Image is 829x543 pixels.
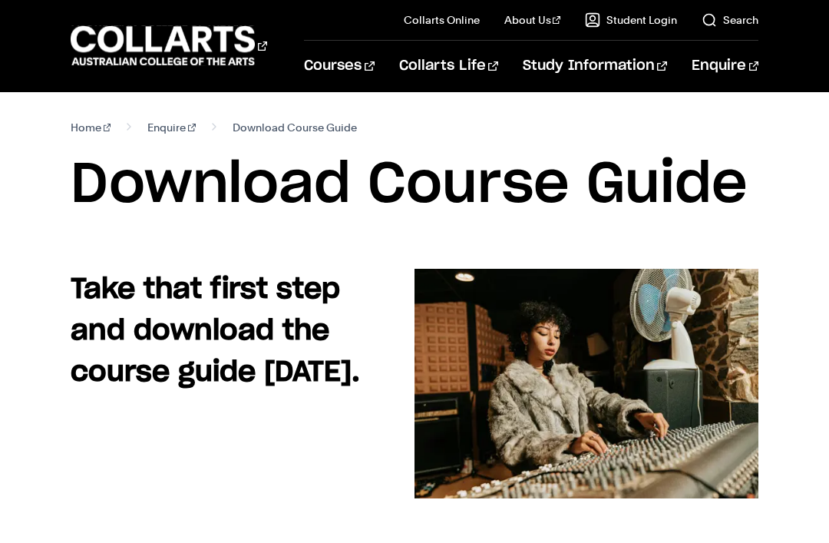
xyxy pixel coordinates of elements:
div: Go to homepage [71,24,266,68]
a: Search [702,12,758,28]
a: Student Login [585,12,677,28]
a: Collarts Online [404,12,480,28]
a: Collarts Life [399,41,498,91]
a: Enquire [692,41,758,91]
a: Home [71,117,111,138]
strong: Take that first step and download the course guide [DATE]. [71,276,360,386]
h1: Download Course Guide [71,151,758,220]
a: Courses [304,41,374,91]
a: Enquire [147,117,196,138]
span: Download Course Guide [233,117,357,138]
a: About Us [504,12,561,28]
a: Study Information [523,41,667,91]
